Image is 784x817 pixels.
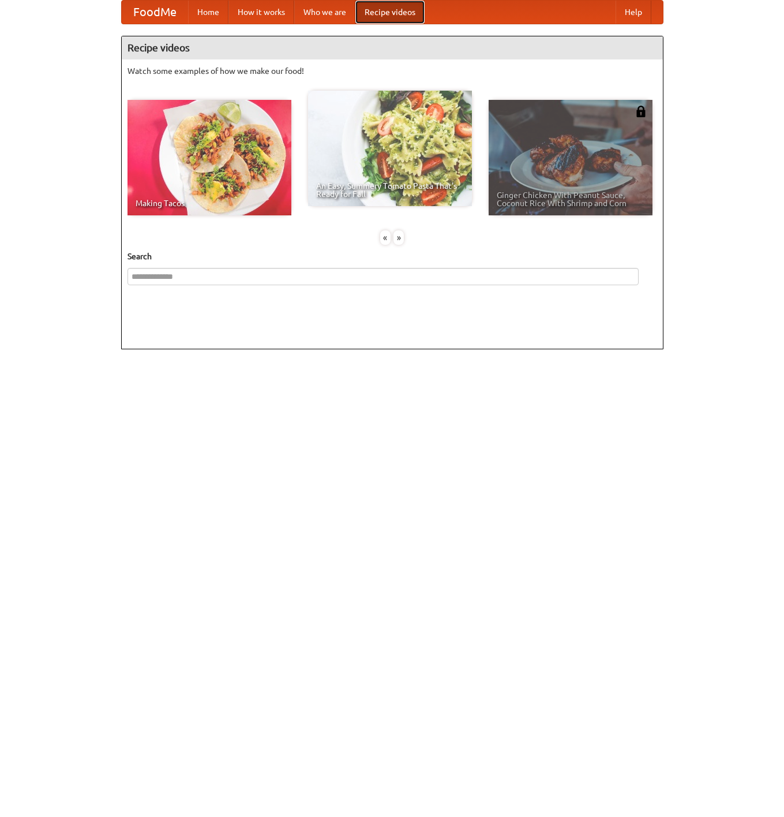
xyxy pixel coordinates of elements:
h5: Search [127,251,657,262]
div: » [393,230,404,245]
div: « [380,230,391,245]
h4: Recipe videos [122,36,663,59]
span: Making Tacos [136,199,283,207]
a: Making Tacos [127,100,291,215]
a: An Easy, Summery Tomato Pasta That's Ready for Fall [308,91,472,206]
a: Who we are [294,1,355,24]
a: Recipe videos [355,1,425,24]
span: An Easy, Summery Tomato Pasta That's Ready for Fall [316,182,464,198]
img: 483408.png [635,106,647,117]
a: Help [616,1,651,24]
a: Home [188,1,228,24]
a: How it works [228,1,294,24]
a: FoodMe [122,1,188,24]
p: Watch some examples of how we make our food! [127,65,657,77]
